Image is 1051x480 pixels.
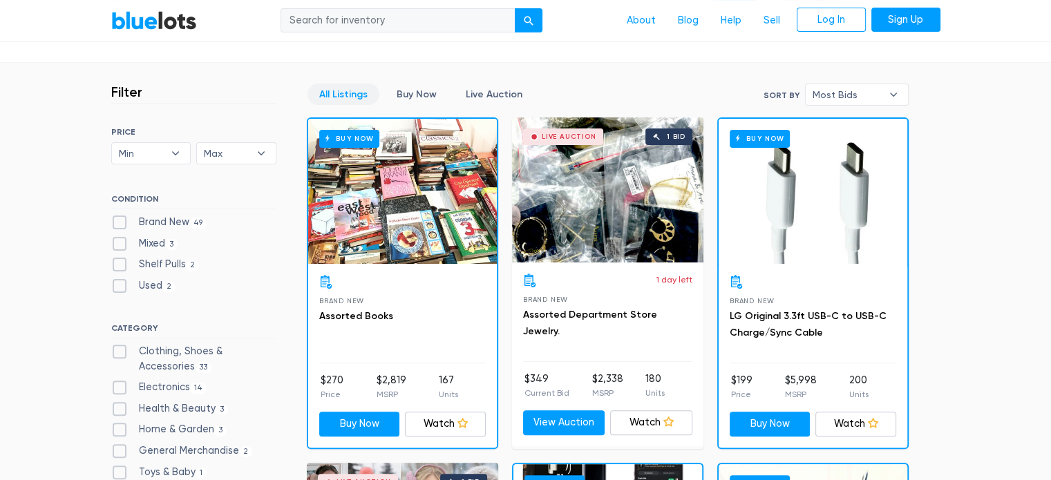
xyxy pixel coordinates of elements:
[610,410,692,435] a: Watch
[247,143,276,164] b: ▾
[319,297,364,305] span: Brand New
[591,387,623,399] p: MSRP
[239,446,253,457] span: 2
[849,388,869,401] p: Units
[591,372,623,399] li: $2,338
[439,373,458,401] li: 167
[111,323,276,338] h6: CATEGORY
[542,133,596,140] div: Live Auction
[815,412,896,436] a: Watch
[195,362,212,373] span: 33
[216,404,229,415] span: 3
[111,236,178,251] label: Mixed
[385,84,448,105] a: Buy Now
[785,373,817,401] li: $5,998
[730,310,887,338] a: LG Original 3.3ft USB-C to USB-C Charge/Sync Cable
[189,218,207,229] span: 49
[785,388,817,401] p: MSRP
[710,8,752,34] a: Help
[797,8,866,32] a: Log In
[111,257,200,272] label: Shelf Pulls
[667,8,710,34] a: Blog
[439,388,458,401] p: Units
[645,387,665,399] p: Units
[111,443,253,459] label: General Merchandise
[111,127,276,137] h6: PRICE
[523,410,605,435] a: View Auction
[161,143,190,164] b: ▾
[319,310,393,322] a: Assorted Books
[111,278,176,294] label: Used
[454,84,534,105] a: Live Auction
[879,84,908,105] b: ▾
[730,412,811,436] a: Buy Now
[204,143,249,164] span: Max
[111,465,207,480] label: Toys & Baby
[214,425,227,436] span: 3
[405,412,486,436] a: Watch
[752,8,791,34] a: Sell
[764,89,799,102] label: Sort By
[111,215,207,230] label: Brand New
[165,239,178,250] span: 3
[524,387,569,399] p: Current Bid
[281,8,515,33] input: Search for inventory
[731,373,752,401] li: $199
[321,388,343,401] p: Price
[524,372,569,399] li: $349
[719,119,907,264] a: Buy Now
[730,297,775,305] span: Brand New
[731,388,752,401] p: Price
[319,412,400,436] a: Buy Now
[190,383,207,394] span: 14
[307,84,379,105] a: All Listings
[319,130,379,147] h6: Buy Now
[111,401,229,416] label: Health & Beauty
[730,130,790,147] h6: Buy Now
[111,84,142,100] h3: Filter
[376,388,406,401] p: MSRP
[119,143,164,164] span: Min
[512,117,703,262] a: Live Auction 1 bid
[111,194,276,209] h6: CONDITION
[523,309,657,337] a: Assorted Department Store Jewelry.
[871,8,940,32] a: Sign Up
[162,281,176,292] span: 2
[656,273,692,286] p: 1 day left
[376,373,406,401] li: $2,819
[111,380,207,395] label: Electronics
[667,133,685,140] div: 1 bid
[813,84,882,105] span: Most Bids
[849,373,869,401] li: 200
[111,10,197,30] a: BlueLots
[196,468,207,479] span: 1
[186,260,200,271] span: 2
[111,344,276,374] label: Clothing, Shoes & Accessories
[111,422,227,437] label: Home & Garden
[523,296,568,303] span: Brand New
[321,373,343,401] li: $270
[616,8,667,34] a: About
[308,119,497,264] a: Buy Now
[645,372,665,399] li: 180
